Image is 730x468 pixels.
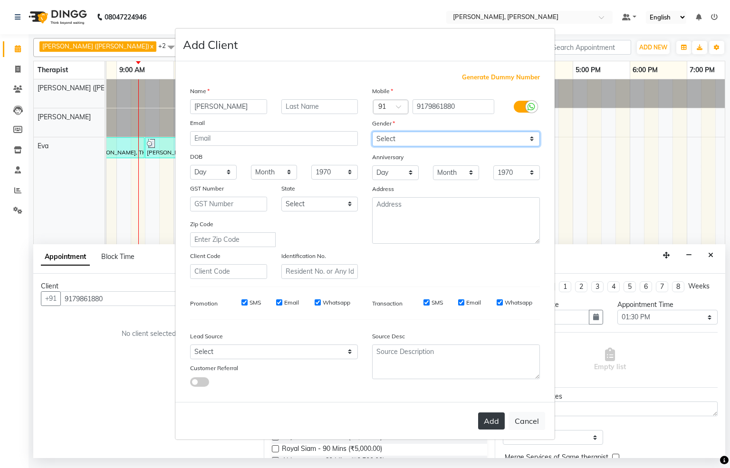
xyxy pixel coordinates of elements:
label: State [281,184,295,193]
label: Zip Code [190,220,213,229]
label: Customer Referral [190,364,238,372]
label: Identification No. [281,252,326,260]
label: Address [372,185,394,193]
label: DOB [190,153,202,161]
label: Name [190,87,210,96]
button: Add [478,412,505,430]
input: Last Name [281,99,358,114]
button: Cancel [509,412,545,430]
label: Gender [372,119,395,128]
label: SMS [432,298,443,307]
label: Email [190,119,205,127]
input: Client Code [190,264,267,279]
input: GST Number [190,197,267,211]
input: Enter Zip Code [190,232,276,247]
label: Whatsapp [505,298,532,307]
input: First Name [190,99,267,114]
label: Whatsapp [323,298,350,307]
label: GST Number [190,184,224,193]
label: Lead Source [190,332,223,341]
label: Transaction [372,299,403,308]
span: Generate Dummy Number [462,73,540,82]
input: Mobile [413,99,495,114]
label: Email [284,298,299,307]
label: Email [466,298,481,307]
label: Source Desc [372,332,405,341]
label: Anniversary [372,153,403,162]
label: Mobile [372,87,393,96]
h4: Add Client [183,36,238,53]
label: SMS [250,298,261,307]
label: Client Code [190,252,221,260]
input: Resident No. or Any Id [281,264,358,279]
input: Email [190,131,358,146]
label: Promotion [190,299,218,308]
